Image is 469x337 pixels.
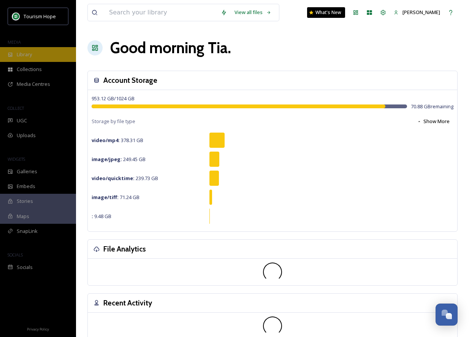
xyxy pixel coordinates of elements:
[17,168,37,175] span: Galleries
[8,39,21,45] span: MEDIA
[92,156,146,163] span: 249.45 GB
[92,156,122,163] strong: image/jpeg :
[17,132,36,139] span: Uploads
[17,117,27,124] span: UGC
[110,36,231,59] h1: Good morning Tia .
[103,244,146,255] h3: File Analytics
[17,198,33,205] span: Stories
[92,175,158,182] span: 239.73 GB
[92,194,139,201] span: 71.24 GB
[92,137,143,144] span: 378.31 GB
[413,114,453,129] button: Show More
[92,194,119,201] strong: image/tiff :
[105,4,217,21] input: Search your library
[92,95,135,102] span: 953.12 GB / 1024 GB
[402,9,440,16] span: [PERSON_NAME]
[411,103,453,110] span: 70.88 GB remaining
[92,213,93,220] strong: :
[17,183,35,190] span: Embeds
[231,5,275,20] a: View all files
[27,327,49,332] span: Privacy Policy
[17,81,50,88] span: Media Centres
[436,304,458,326] button: Open Chat
[27,324,49,333] a: Privacy Policy
[17,213,29,220] span: Maps
[103,75,157,86] h3: Account Storage
[103,297,152,309] h3: Recent Activity
[8,252,23,258] span: SOCIALS
[12,13,20,20] img: logo.png
[17,264,33,271] span: Socials
[17,51,32,58] span: Library
[8,105,24,111] span: COLLECT
[24,13,56,20] span: Tourism Hope
[92,175,135,182] strong: video/quicktime :
[92,213,111,220] span: 9.48 GB
[92,118,135,125] span: Storage by file type
[390,5,444,20] a: [PERSON_NAME]
[8,156,25,162] span: WIDGETS
[17,66,42,73] span: Collections
[92,137,120,144] strong: video/mp4 :
[17,228,38,235] span: SnapLink
[307,7,345,18] a: What's New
